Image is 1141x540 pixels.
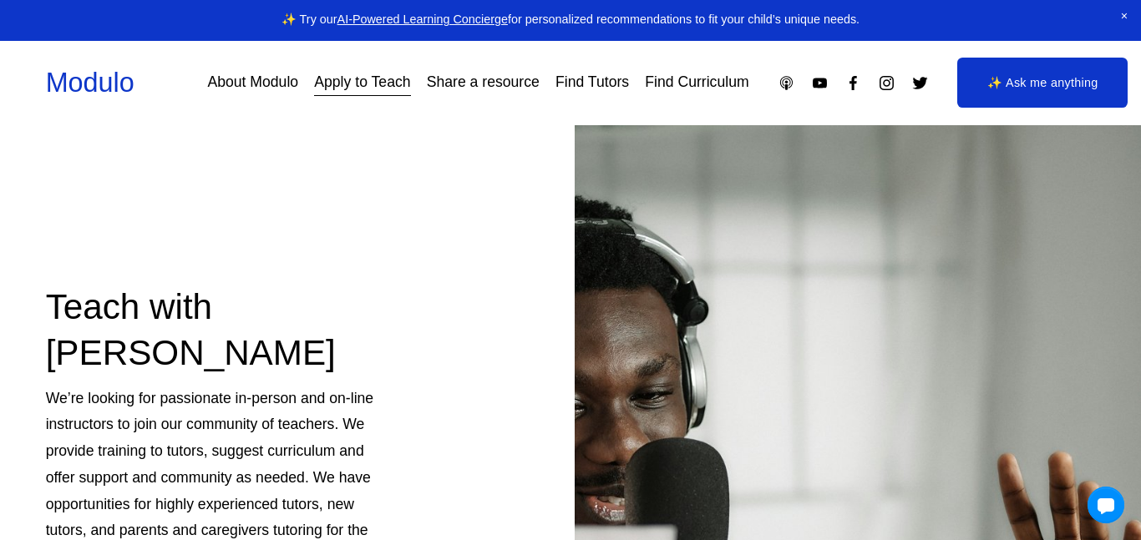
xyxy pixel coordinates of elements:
[811,74,829,92] a: YouTube
[337,13,508,26] a: AI-Powered Learning Concierge
[555,68,629,98] a: Find Tutors
[314,68,410,98] a: Apply to Teach
[778,74,795,92] a: Apple Podcasts
[46,284,390,376] h2: Teach with [PERSON_NAME]
[645,68,748,98] a: Find Curriculum
[878,74,895,92] a: Instagram
[427,68,540,98] a: Share a resource
[844,74,862,92] a: Facebook
[46,68,134,98] a: Modulo
[957,58,1128,108] a: ✨ Ask me anything
[207,68,298,98] a: About Modulo
[911,74,929,92] a: Twitter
